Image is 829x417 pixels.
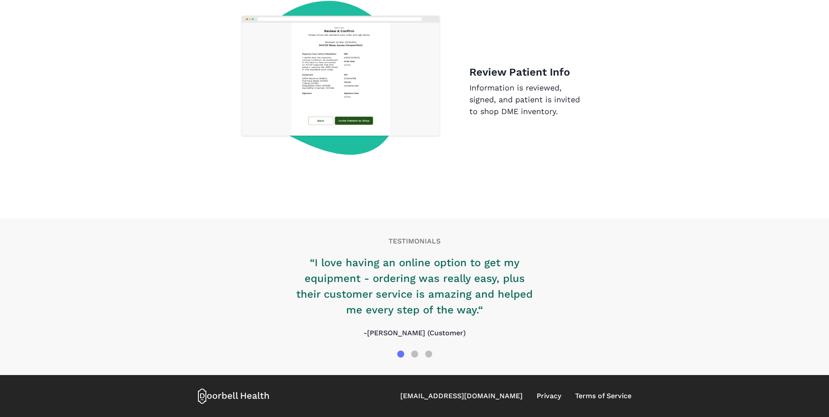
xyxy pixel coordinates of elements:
[400,391,523,401] a: [EMAIL_ADDRESS][DOMAIN_NAME]
[292,328,537,338] p: -[PERSON_NAME] (Customer)
[198,236,631,247] p: TESTIMONIALS
[240,1,441,180] img: Review Patient Info image
[292,255,537,318] p: “I love having an online option to get my equipment - ordering was really easy, plus their custom...
[537,391,561,401] a: Privacy
[469,82,590,117] p: Information is reviewed, signed, and patient is invited to shop DME inventory.
[575,391,631,401] a: Terms of Service
[469,64,590,80] p: Review Patient Info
